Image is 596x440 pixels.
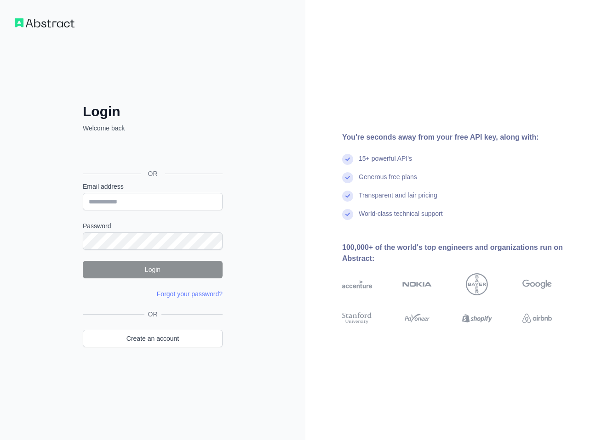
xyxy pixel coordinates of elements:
button: Login [83,261,223,278]
img: airbnb [522,311,552,326]
span: OR [141,169,165,178]
img: check mark [342,154,353,165]
img: accenture [342,273,372,295]
img: shopify [462,311,492,326]
img: stanford university [342,311,372,326]
img: check mark [342,209,353,220]
div: Generous free plans [359,172,417,191]
h2: Login [83,103,223,120]
div: 15+ powerful API's [359,154,412,172]
img: google [522,273,552,295]
div: 100,000+ of the world's top engineers and organizations run on Abstract: [342,242,581,264]
div: You're seconds away from your free API key, along with: [342,132,581,143]
div: World-class technical support [359,209,443,227]
img: check mark [342,191,353,202]
img: nokia [402,273,432,295]
label: Password [83,221,223,231]
img: Workflow [15,18,74,28]
img: bayer [466,273,488,295]
img: payoneer [402,311,432,326]
a: Forgot your password? [157,290,223,298]
iframe: Google 계정으로 로그인 버튼 [78,143,225,163]
label: Email address [83,182,223,191]
div: Transparent and fair pricing [359,191,437,209]
a: Create an account [83,330,223,347]
p: Welcome back [83,124,223,133]
span: OR [144,310,161,319]
img: check mark [342,172,353,183]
